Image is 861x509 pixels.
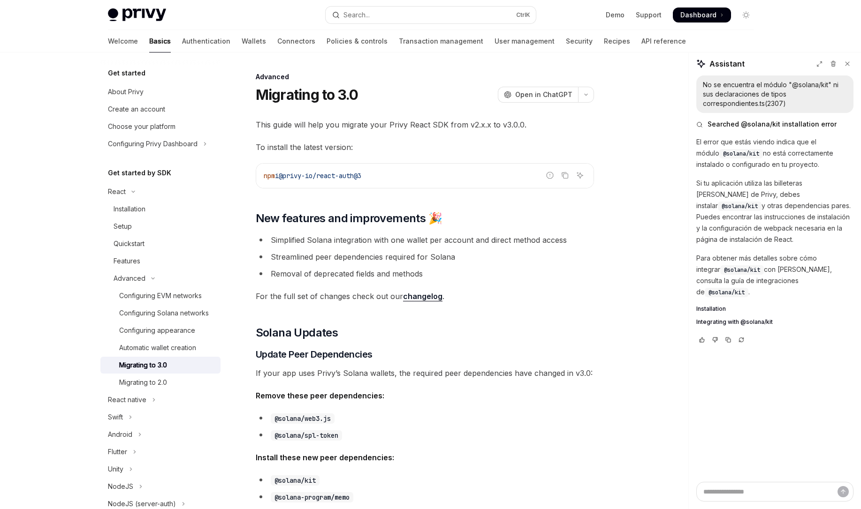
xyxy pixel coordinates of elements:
[271,430,342,441] code: @solana/spl-token
[242,30,266,52] a: Wallets
[119,377,167,388] div: Migrating to 2.0
[108,86,144,97] div: About Privy
[264,172,275,180] span: npm
[559,169,571,181] button: Copy the contents from the code block
[100,118,221,135] a: Choose your platform
[399,30,483,52] a: Transaction management
[100,357,221,374] a: Migrating to 3.0
[119,307,209,319] div: Configuring Solana networks
[256,391,384,400] strong: Remove these peer dependencies:
[100,339,221,356] a: Automatic wallet creation
[100,253,221,269] a: Features
[108,138,198,150] div: Configuring Privy Dashboard
[641,30,686,52] a: API reference
[723,150,759,157] span: @solana/kit
[696,120,853,129] button: Searched @solana/kit installation error
[696,305,853,313] a: Installation
[673,7,731,22] a: Dashboard
[108,481,133,492] div: NodeJS
[100,183,221,200] button: Toggle React section
[108,67,145,79] h5: Get started
[739,7,754,22] button: Toggle dark mode
[708,120,837,129] span: Searched @solana/kit installation error
[256,86,358,103] h1: Migrating to 3.0
[100,287,221,304] a: Configuring EVM networks
[709,335,721,344] button: Vote that response was not good
[680,10,716,20] span: Dashboard
[838,486,849,497] button: Send message
[149,30,171,52] a: Basics
[108,104,165,115] div: Create an account
[703,80,847,108] div: No se encuentra el módulo "@solana/kit" ni sus declaraciones de tipos correspondientes.ts(2307)
[724,266,760,274] span: @solana/kit
[574,169,586,181] button: Ask AI
[279,172,361,180] span: @privy-io/react-auth@3
[696,318,853,326] a: Integrating with @solana/kit
[696,136,853,170] p: El error que estás viendo indica que el módulo no está correctamente instalado o configurado en t...
[256,348,373,361] span: Update Peer Dependencies
[696,305,726,313] span: Installation
[119,325,195,336] div: Configuring appearance
[100,235,221,252] a: Quickstart
[100,218,221,235] a: Setup
[114,255,140,267] div: Features
[114,238,145,249] div: Quickstart
[108,121,175,132] div: Choose your platform
[515,90,572,99] span: Open in ChatGPT
[271,413,335,424] code: @solana/web3.js
[100,426,221,443] button: Toggle Android section
[256,325,338,340] span: Solana Updates
[256,453,394,462] strong: Install these new peer dependencies:
[256,211,442,226] span: New features and improvements 🎉
[100,83,221,100] a: About Privy
[277,30,315,52] a: Connectors
[696,178,853,245] p: Si tu aplicación utiliza las billeteras [PERSON_NAME] de Privy, debes instalar y otras dependenci...
[108,446,127,457] div: Flutter
[100,305,221,322] a: Configuring Solana networks
[100,101,221,118] a: Create an account
[100,478,221,495] button: Toggle NodeJS section
[108,429,132,440] div: Android
[100,135,221,152] button: Toggle Configuring Privy Dashboard section
[114,273,145,284] div: Advanced
[256,367,594,380] span: If your app uses Privy’s Solana wallets, the required peer dependencies have changed in v3.0:
[736,335,747,344] button: Reload last chat
[343,9,370,21] div: Search...
[498,87,578,103] button: Open in ChatGPT
[495,30,555,52] a: User management
[256,290,594,303] span: For the full set of changes check out our .
[108,412,123,423] div: Swift
[723,335,734,344] button: Copy chat response
[696,253,853,298] p: Para obtener más detalles sobre cómo integrar con [PERSON_NAME], consulta la guía de integracione...
[256,267,594,280] li: Removal of deprecated fields and methods
[516,11,530,19] span: Ctrl K
[256,118,594,131] span: This guide will help you migrate your Privy React SDK from v2.x.x to v3.0.0.
[636,10,662,20] a: Support
[696,335,708,344] button: Vote that response was good
[114,221,132,232] div: Setup
[256,233,594,247] li: Simplified Solana integration with one wallet per account and direct method access
[606,10,625,20] a: Demo
[119,290,202,301] div: Configuring EVM networks
[326,7,536,23] button: Open search
[100,443,221,460] button: Toggle Flutter section
[566,30,593,52] a: Security
[108,394,146,405] div: React native
[544,169,556,181] button: Report incorrect code
[119,359,167,371] div: Migrating to 3.0
[256,141,594,154] span: To install the latest version:
[256,72,594,82] div: Advanced
[100,322,221,339] a: Configuring appearance
[696,318,773,326] span: Integrating with @solana/kit
[327,30,388,52] a: Policies & controls
[119,342,196,353] div: Automatic wallet creation
[108,8,166,22] img: light logo
[100,461,221,478] button: Toggle Unity section
[403,292,442,301] a: changelog
[256,250,594,263] li: Streamlined peer dependencies required for Solana
[108,30,138,52] a: Welcome
[108,186,126,197] div: React
[709,289,745,296] span: @solana/kit
[108,464,123,475] div: Unity
[604,30,630,52] a: Recipes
